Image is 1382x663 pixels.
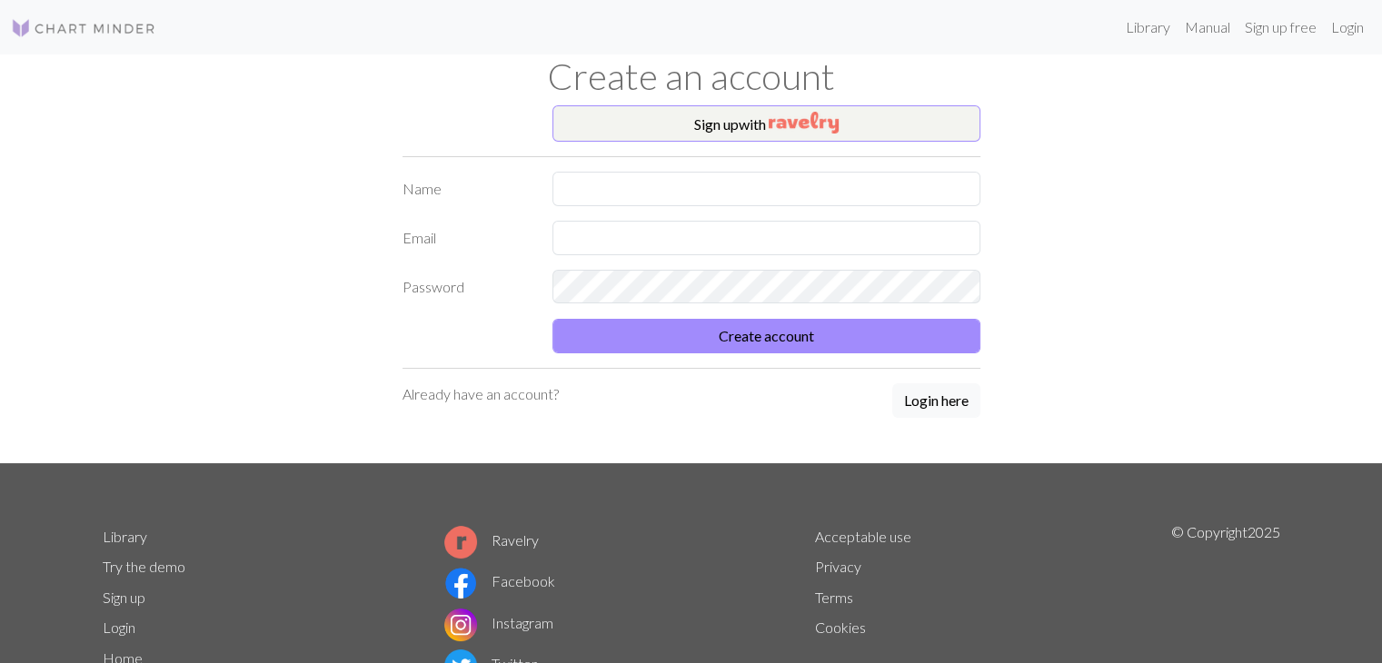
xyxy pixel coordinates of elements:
[92,54,1291,98] h1: Create an account
[552,319,980,353] button: Create account
[815,528,911,545] a: Acceptable use
[815,558,861,575] a: Privacy
[444,567,477,599] img: Facebook logo
[103,589,145,606] a: Sign up
[444,609,477,641] img: Instagram logo
[552,105,980,142] button: Sign upwith
[769,112,839,134] img: Ravelry
[815,589,853,606] a: Terms
[392,221,542,255] label: Email
[1178,9,1238,45] a: Manual
[892,383,980,420] a: Login here
[11,17,156,39] img: Logo
[892,383,980,418] button: Login here
[444,572,555,589] a: Facebook
[444,526,477,559] img: Ravelry logo
[1324,9,1371,45] a: Login
[103,528,147,545] a: Library
[444,531,539,549] a: Ravelry
[1238,9,1324,45] a: Sign up free
[392,270,542,304] label: Password
[392,172,542,206] label: Name
[403,383,559,405] p: Already have an account?
[1119,9,1178,45] a: Library
[444,614,553,631] a: Instagram
[103,558,185,575] a: Try the demo
[103,618,135,636] a: Login
[815,618,866,636] a: Cookies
